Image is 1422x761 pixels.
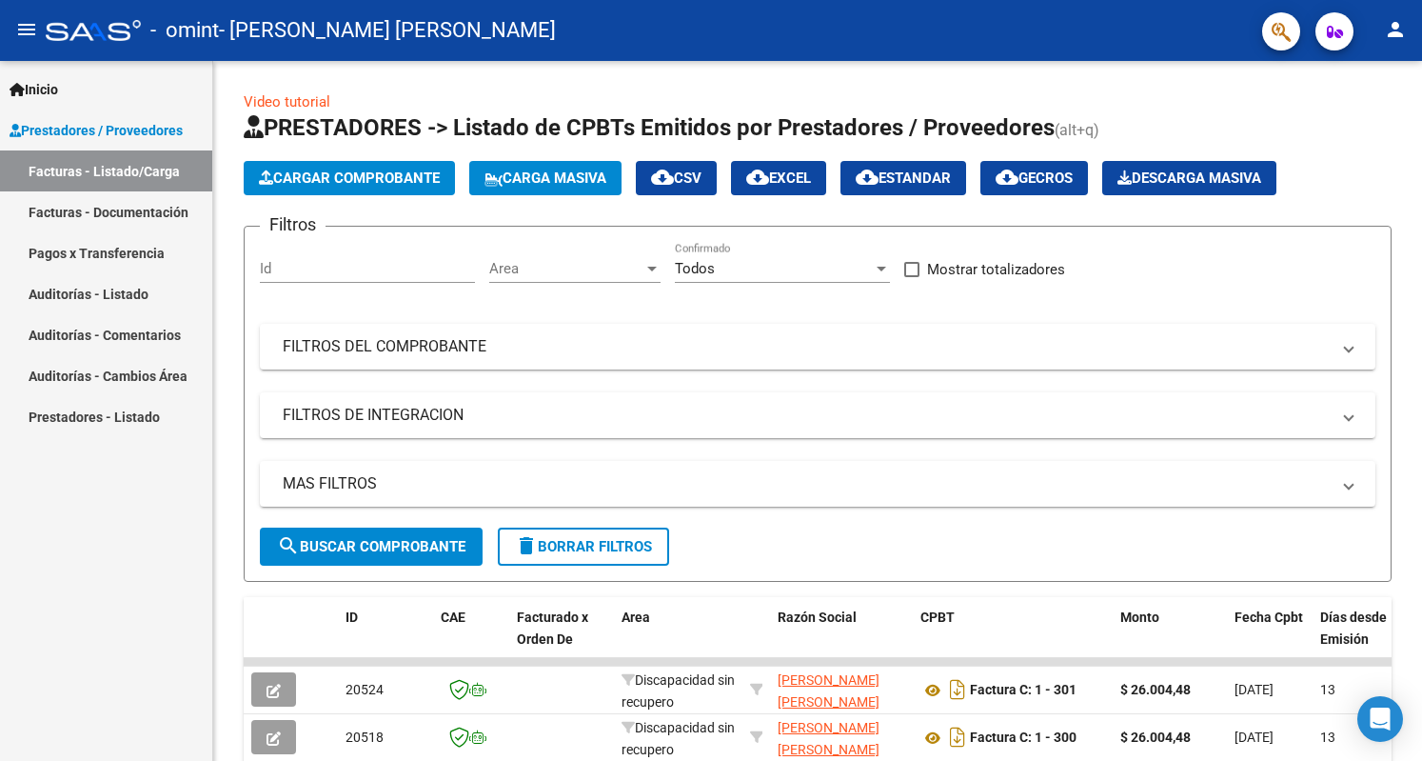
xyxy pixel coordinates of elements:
[856,166,879,189] mat-icon: cloud_download
[840,161,966,195] button: Estandar
[675,260,715,277] span: Todos
[244,114,1055,141] span: PRESTADORES -> Listado de CPBTs Emitidos por Prestadores / Proveedores
[150,10,219,51] span: - omint
[283,473,1330,494] mat-panel-title: MAS FILTROS
[515,534,538,557] mat-icon: delete
[1320,610,1387,647] span: Días desde Emisión
[1102,161,1276,195] app-download-masive: Descarga masiva de comprobantes (adjuntos)
[244,93,330,110] a: Video tutorial
[277,534,300,557] mat-icon: search
[1234,730,1274,745] span: [DATE]
[770,597,913,681] datatable-header-cell: Razón Social
[15,18,38,41] mat-icon: menu
[346,610,358,625] span: ID
[283,405,1330,426] mat-panel-title: FILTROS DE INTEGRACION
[260,324,1375,370] mat-expansion-panel-header: FILTROS DEL COMPROBANTE
[1120,610,1159,625] span: Monto
[746,166,769,189] mat-icon: cloud_download
[996,170,1073,187] span: Gecros
[778,720,879,757] span: [PERSON_NAME] [PERSON_NAME]
[1113,597,1227,681] datatable-header-cell: Monto
[1234,610,1303,625] span: Fecha Cpbt
[636,161,717,195] button: CSV
[1117,170,1261,187] span: Descarga Masiva
[260,392,1375,438] mat-expansion-panel-header: FILTROS DE INTEGRACION
[277,538,465,555] span: Buscar Comprobante
[346,730,384,745] span: 20518
[778,670,905,710] div: 27309336548
[1055,121,1099,139] span: (alt+q)
[515,538,652,555] span: Borrar Filtros
[1384,18,1407,41] mat-icon: person
[970,683,1076,698] strong: Factura C: 1 - 301
[10,120,183,141] span: Prestadores / Proveedores
[283,336,1330,357] mat-panel-title: FILTROS DEL COMPROBANTE
[441,610,465,625] span: CAE
[260,211,326,238] h3: Filtros
[517,610,588,647] span: Facturado x Orden De
[260,528,483,566] button: Buscar Comprobante
[1102,161,1276,195] button: Descarga Masiva
[746,170,811,187] span: EXCEL
[920,610,955,625] span: CPBT
[509,597,614,681] datatable-header-cell: Facturado x Orden De
[651,166,674,189] mat-icon: cloud_download
[10,79,58,100] span: Inicio
[778,610,857,625] span: Razón Social
[856,170,951,187] span: Estandar
[244,161,455,195] button: Cargar Comprobante
[1120,682,1191,697] strong: $ 26.004,48
[945,674,970,705] i: Descargar documento
[1313,597,1398,681] datatable-header-cell: Días desde Emisión
[1120,730,1191,745] strong: $ 26.004,48
[219,10,556,51] span: - [PERSON_NAME] [PERSON_NAME]
[498,528,669,566] button: Borrar Filtros
[433,597,509,681] datatable-header-cell: CAE
[731,161,826,195] button: EXCEL
[980,161,1088,195] button: Gecros
[1234,682,1274,697] span: [DATE]
[1320,682,1335,697] span: 13
[260,461,1375,507] mat-expansion-panel-header: MAS FILTROS
[469,161,622,195] button: Carga Masiva
[927,258,1065,281] span: Mostrar totalizadores
[945,722,970,752] i: Descargar documento
[622,610,650,625] span: Area
[1320,730,1335,745] span: 13
[1227,597,1313,681] datatable-header-cell: Fecha Cpbt
[778,717,905,757] div: 27309336548
[338,597,433,681] datatable-header-cell: ID
[1357,696,1403,742] div: Open Intercom Messenger
[970,731,1076,746] strong: Factura C: 1 - 300
[651,170,701,187] span: CSV
[996,166,1018,189] mat-icon: cloud_download
[778,672,879,710] span: [PERSON_NAME] [PERSON_NAME]
[489,260,643,277] span: Area
[913,597,1113,681] datatable-header-cell: CPBT
[259,170,440,187] span: Cargar Comprobante
[614,597,742,681] datatable-header-cell: Area
[622,672,735,710] span: Discapacidad sin recupero
[346,682,384,697] span: 20524
[622,720,735,757] span: Discapacidad sin recupero
[484,170,606,187] span: Carga Masiva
